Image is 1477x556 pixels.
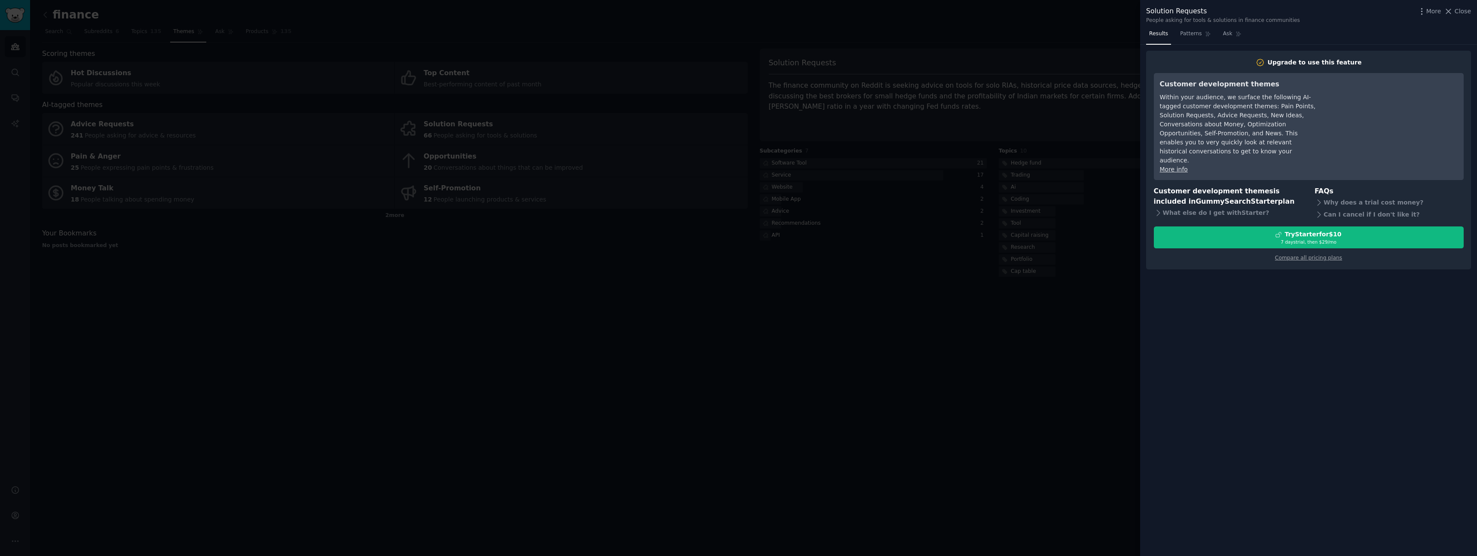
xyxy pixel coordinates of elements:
[1284,230,1341,239] div: Try Starter for $10
[1160,93,1317,165] div: Within your audience, we surface the following AI-tagged customer development themes: Pain Points...
[1315,208,1464,220] div: Can I cancel if I don't like it?
[1329,79,1458,144] iframe: YouTube video player
[1180,30,1202,38] span: Patterns
[1154,239,1463,245] div: 7 days trial, then $ 29 /mo
[1160,79,1317,90] h3: Customer development themes
[1268,58,1362,67] div: Upgrade to use this feature
[1154,226,1464,248] button: TryStarterfor$107 daystrial, then $29/mo
[1149,30,1168,38] span: Results
[1455,7,1471,16] span: Close
[1444,7,1471,16] button: Close
[1426,7,1441,16] span: More
[1196,197,1278,205] span: GummySearch Starter
[1146,27,1171,45] a: Results
[1417,7,1441,16] button: More
[1275,255,1342,261] a: Compare all pricing plans
[1146,17,1300,24] div: People asking for tools & solutions in finance communities
[1146,6,1300,17] div: Solution Requests
[1154,186,1303,207] h3: Customer development themes is included in plan
[1220,27,1245,45] a: Ask
[1177,27,1214,45] a: Patterns
[1154,207,1303,219] div: What else do I get with Starter ?
[1315,186,1464,197] h3: FAQs
[1160,166,1188,173] a: More info
[1315,196,1464,208] div: Why does a trial cost money?
[1223,30,1232,38] span: Ask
